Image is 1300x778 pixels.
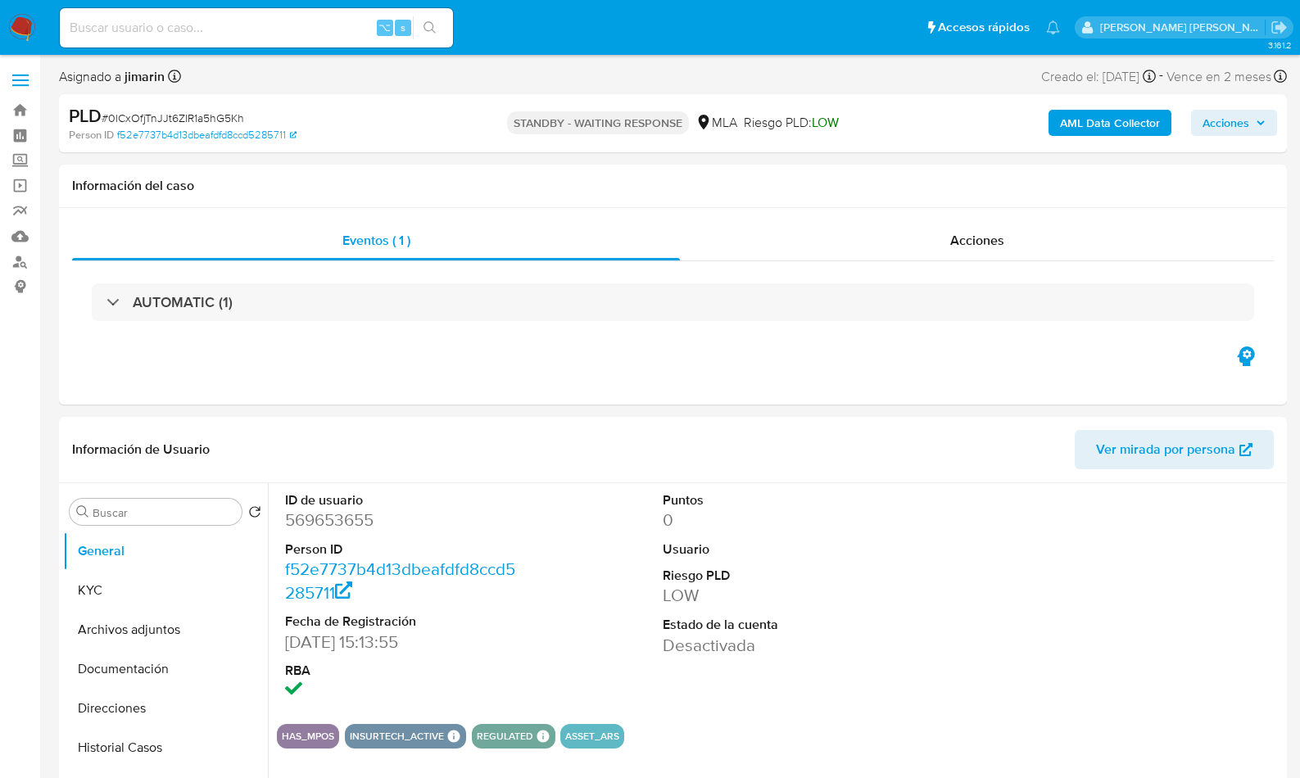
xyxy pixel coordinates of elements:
[69,102,102,129] b: PLD
[285,631,520,654] dd: [DATE] 15:13:55
[663,616,898,634] dt: Estado de la cuenta
[63,689,268,728] button: Direcciones
[1060,110,1160,136] b: AML Data Collector
[72,441,210,458] h1: Información de Usuario
[92,283,1254,321] div: AUTOMATIC (1)
[378,20,391,35] span: ⌥
[413,16,446,39] button: search-icon
[63,728,268,767] button: Historial Casos
[1203,110,1249,136] span: Acciones
[1271,19,1288,36] a: Salir
[938,19,1030,36] span: Accesos rápidos
[63,531,268,571] button: General
[285,491,520,509] dt: ID de usuario
[1075,430,1274,469] button: Ver mirada por persona
[285,509,520,531] dd: 569653655
[1046,20,1060,34] a: Notificaciones
[59,68,165,86] span: Asignado a
[695,114,737,132] div: MLA
[285,613,520,631] dt: Fecha de Registración
[63,571,268,610] button: KYC
[285,557,515,604] a: f52e7737b4d13dbeafdfd8ccd5285711
[401,20,405,35] span: s
[63,649,268,689] button: Documentación
[1049,110,1171,136] button: AML Data Collector
[93,505,235,520] input: Buscar
[60,17,453,38] input: Buscar usuario o caso...
[121,67,165,86] b: jimarin
[1096,430,1235,469] span: Ver mirada por persona
[248,505,261,523] button: Volver al orden por defecto
[133,293,233,311] h3: AUTOMATIC (1)
[285,662,520,680] dt: RBA
[285,541,520,559] dt: Person ID
[663,509,898,531] dd: 0
[102,110,244,126] span: # 0lCxOfjTnJJt6ZlR1a5hG5Kh
[117,128,297,142] a: f52e7737b4d13dbeafdfd8ccd5285711
[663,584,898,607] dd: LOW
[663,491,898,509] dt: Puntos
[744,114,839,132] span: Riesgo PLD:
[72,178,1274,194] h1: Información del caso
[663,567,898,585] dt: Riesgo PLD
[950,231,1004,250] span: Acciones
[663,541,898,559] dt: Usuario
[342,231,410,250] span: Eventos ( 1 )
[76,505,89,518] button: Buscar
[1159,66,1163,88] span: -
[1166,68,1271,86] span: Vence en 2 meses
[1041,66,1156,88] div: Creado el: [DATE]
[63,610,268,649] button: Archivos adjuntos
[1191,110,1277,136] button: Acciones
[812,113,839,132] span: LOW
[507,111,689,134] p: STANDBY - WAITING RESPONSE
[663,634,898,657] dd: Desactivada
[69,128,114,142] b: Person ID
[1100,20,1266,35] p: jian.marin@mercadolibre.com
